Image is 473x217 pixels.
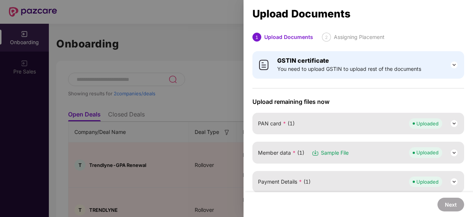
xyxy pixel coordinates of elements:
button: Next [437,198,464,211]
span: Member data (1) [258,149,304,157]
img: svg+xml;base64,PHN2ZyB3aWR0aD0iMjQiIGhlaWdodD0iMjQiIHZpZXdCb3g9IjAgMCAyNCAyNCIgZmlsbD0ibm9uZSIgeG... [450,60,459,69]
div: Uploaded [416,149,439,156]
img: svg+xml;base64,PHN2ZyB3aWR0aD0iMjQiIGhlaWdodD0iMjQiIHZpZXdCb3g9IjAgMCAyNCAyNCIgZmlsbD0ibm9uZSIgeG... [450,148,459,157]
span: You need to upload GSTIN to upload rest of the documents [277,65,421,73]
div: Upload Documents [264,33,313,42]
span: Payment Details (1) [258,178,311,186]
img: svg+xml;base64,PHN2ZyB3aWR0aD0iMjQiIGhlaWdodD0iMjQiIHZpZXdCb3g9IjAgMCAyNCAyNCIgZmlsbD0ibm9uZSIgeG... [450,119,459,128]
div: Uploaded [416,120,439,127]
span: 2 [325,34,328,40]
span: Upload remaining files now [252,98,464,105]
div: Assigning Placement [334,33,385,42]
img: svg+xml;base64,PHN2ZyB3aWR0aD0iMTYiIGhlaWdodD0iMTciIHZpZXdCb3g9IjAgMCAxNiAxNyIgZmlsbD0ibm9uZSIgeG... [312,149,319,157]
span: 1 [255,34,258,40]
span: Sample File [321,149,349,157]
div: Uploaded [416,178,439,185]
img: svg+xml;base64,PHN2ZyB3aWR0aD0iMjQiIGhlaWdodD0iMjQiIHZpZXdCb3g9IjAgMCAyNCAyNCIgZmlsbD0ibm9uZSIgeG... [450,177,459,186]
div: Upload Documents [252,10,464,18]
span: PAN card (1) [258,119,295,128]
b: GSTIN certificate [277,57,329,64]
img: svg+xml;base64,PHN2ZyB4bWxucz0iaHR0cDovL3d3dy53My5vcmcvMjAwMC9zdmciIHdpZHRoPSI0MCIgaGVpZ2h0PSI0MC... [258,59,270,71]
